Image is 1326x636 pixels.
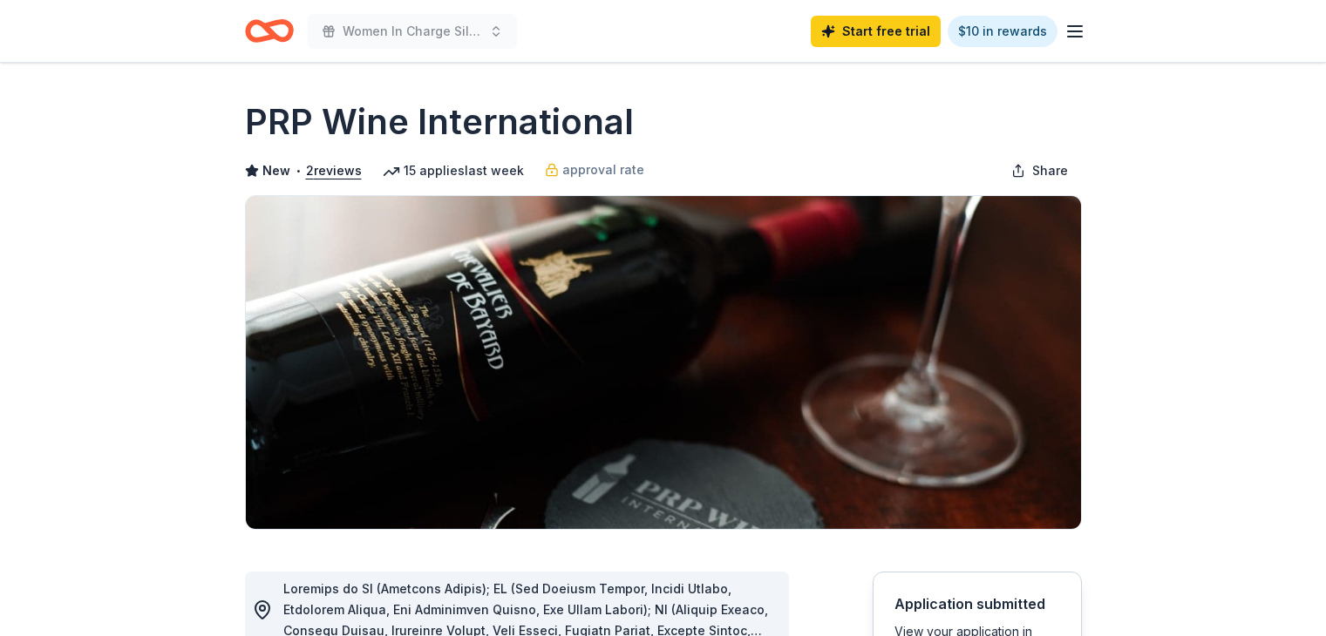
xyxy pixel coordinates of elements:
[383,160,524,181] div: 15 applies last week
[894,593,1060,614] div: Application submitted
[246,196,1081,529] img: Image for PRP Wine International
[295,164,301,178] span: •
[545,159,644,180] a: approval rate
[562,159,644,180] span: approval rate
[1032,160,1068,181] span: Share
[308,14,517,49] button: Women In Charge Silent Auction and Fall Fundraiser
[948,16,1057,47] a: $10 in rewards
[343,21,482,42] span: Women In Charge Silent Auction and Fall Fundraiser
[245,10,294,51] a: Home
[811,16,941,47] a: Start free trial
[262,160,290,181] span: New
[306,160,362,181] button: 2reviews
[997,153,1082,188] button: Share
[245,98,634,146] h1: PRP Wine International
